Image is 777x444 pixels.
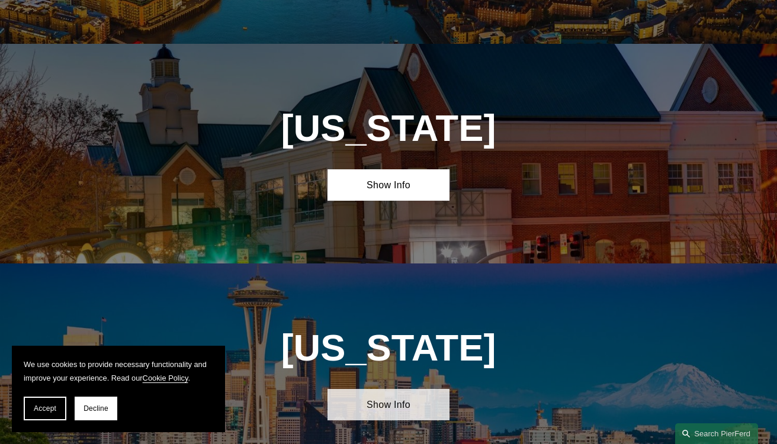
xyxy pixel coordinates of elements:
section: Cookie banner [12,346,225,432]
span: Decline [84,404,108,413]
span: Accept [34,404,56,413]
button: Decline [75,397,117,420]
h1: [US_STATE] [206,107,571,149]
a: Show Info [328,389,449,420]
p: We use cookies to provide necessary functionality and improve your experience. Read our . [24,358,213,385]
a: Cookie Policy [143,374,188,382]
a: Show Info [328,169,449,201]
h1: [US_STATE] [267,326,510,369]
button: Accept [24,397,66,420]
a: Search this site [675,423,758,444]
